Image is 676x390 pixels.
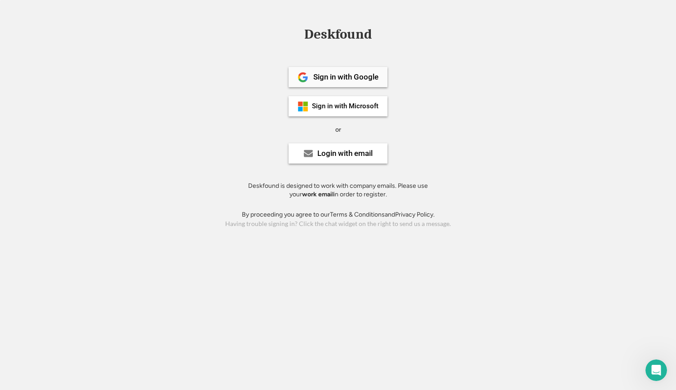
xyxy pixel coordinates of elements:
[645,359,667,381] iframe: Intercom live chat
[317,150,373,157] div: Login with email
[298,72,308,83] img: 1024px-Google__G__Logo.svg.png
[302,191,334,198] strong: work email
[312,103,378,110] div: Sign in with Microsoft
[330,211,385,218] a: Terms & Conditions
[313,73,378,81] div: Sign in with Google
[300,27,376,41] div: Deskfound
[298,101,308,112] img: ms-symbollockup_mssymbol_19.png
[242,210,435,219] div: By proceeding you agree to our and
[335,125,341,134] div: or
[395,211,435,218] a: Privacy Policy.
[237,182,439,199] div: Deskfound is designed to work with company emails. Please use your in order to register.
